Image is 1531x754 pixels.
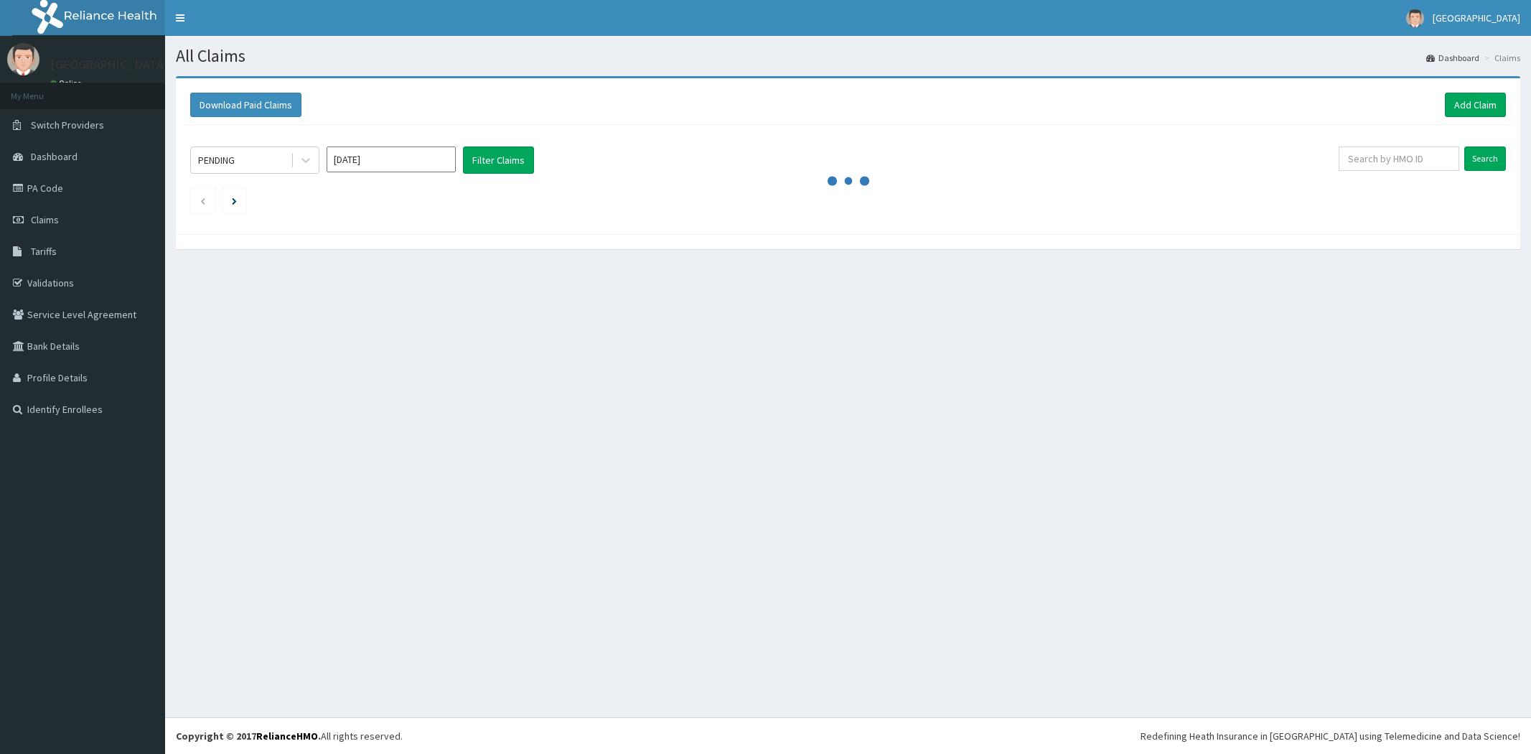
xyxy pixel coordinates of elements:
[1445,93,1506,117] a: Add Claim
[7,43,39,75] img: User Image
[176,730,321,743] strong: Copyright © 2017 .
[1141,729,1520,743] div: Redefining Heath Insurance in [GEOGRAPHIC_DATA] using Telemedicine and Data Science!
[198,153,235,167] div: PENDING
[1339,146,1459,171] input: Search by HMO ID
[1481,52,1520,64] li: Claims
[232,194,237,207] a: Next page
[1406,9,1424,27] img: User Image
[1433,11,1520,24] span: [GEOGRAPHIC_DATA]
[1426,52,1479,64] a: Dashboard
[50,78,85,88] a: Online
[31,245,57,258] span: Tariffs
[31,213,59,226] span: Claims
[31,118,104,131] span: Switch Providers
[1464,146,1506,171] input: Search
[31,150,78,163] span: Dashboard
[327,146,456,172] input: Select Month and Year
[827,159,870,203] svg: audio-loading
[200,194,206,207] a: Previous page
[463,146,534,174] button: Filter Claims
[176,47,1520,65] h1: All Claims
[50,58,169,71] p: [GEOGRAPHIC_DATA]
[165,717,1531,754] footer: All rights reserved.
[190,93,301,117] button: Download Paid Claims
[256,730,318,743] a: RelianceHMO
